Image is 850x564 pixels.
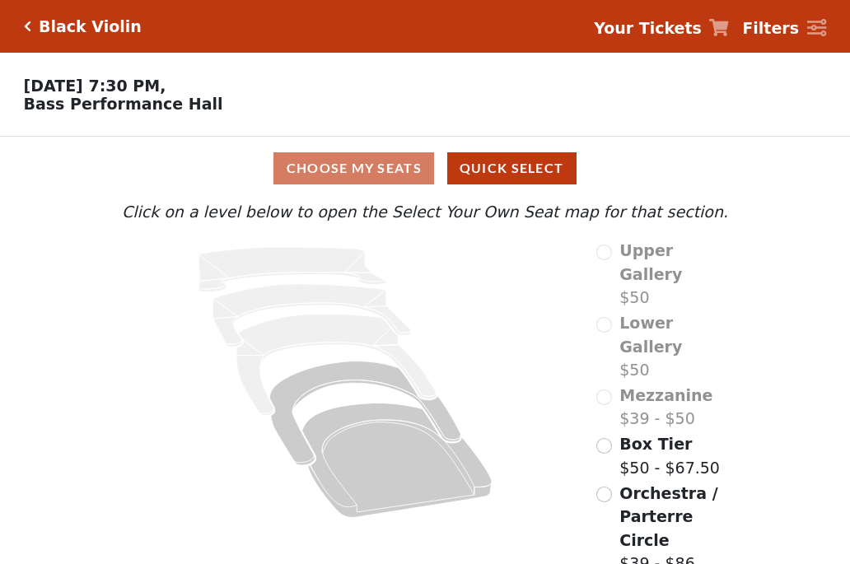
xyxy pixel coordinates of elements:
strong: Your Tickets [594,19,702,37]
label: $50 [619,311,732,382]
a: Your Tickets [594,16,729,40]
label: $39 - $50 [619,384,712,431]
span: Lower Gallery [619,314,682,356]
strong: Filters [742,19,799,37]
path: Lower Gallery - Seats Available: 0 [213,284,412,347]
span: Upper Gallery [619,241,682,283]
span: Box Tier [619,435,692,453]
button: Quick Select [447,152,577,184]
a: Click here to go back to filters [24,21,31,32]
span: Mezzanine [619,386,712,404]
span: Orchestra / Parterre Circle [619,484,717,549]
p: Click on a level below to open the Select Your Own Seat map for that section. [118,200,732,224]
h5: Black Violin [39,17,142,36]
path: Orchestra / Parterre Circle - Seats Available: 615 [302,403,493,518]
label: $50 [619,239,732,310]
label: $50 - $67.50 [619,432,720,479]
a: Filters [742,16,826,40]
path: Upper Gallery - Seats Available: 0 [198,247,386,292]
